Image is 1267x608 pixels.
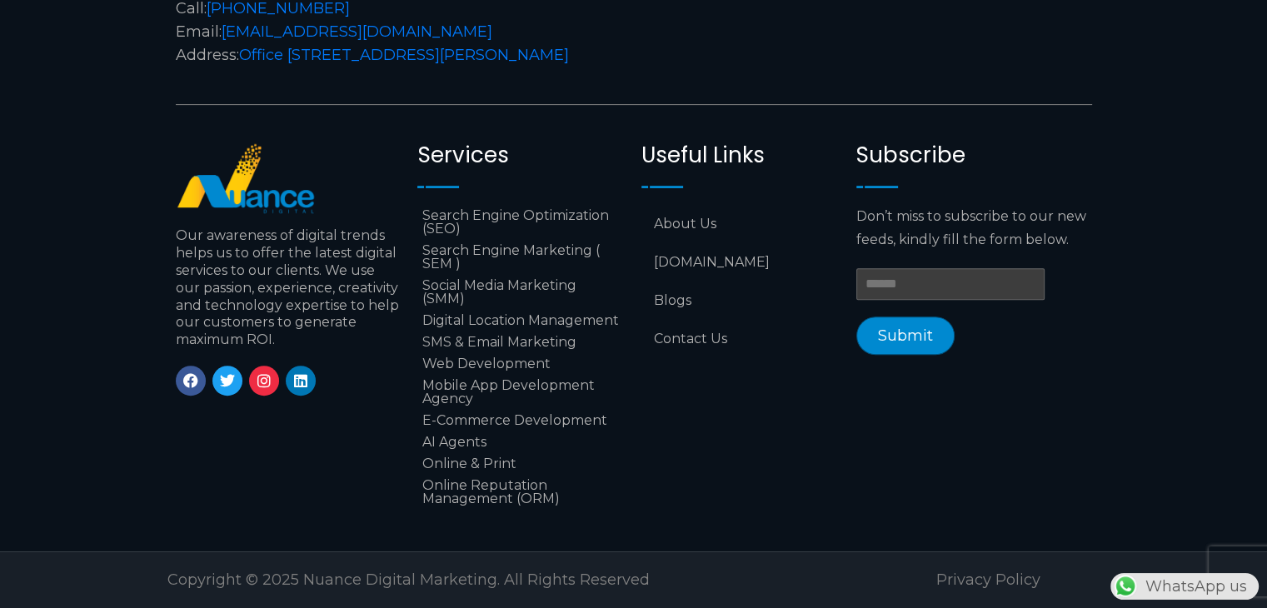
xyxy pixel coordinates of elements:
[417,240,625,275] a: Search Engine Marketing ( SEM )
[417,275,625,310] a: Social Media Marketing (SMM)
[856,316,955,355] button: Submit
[176,227,402,349] p: Our awareness of digital trends helps us to offer the latest digital services to our clients. We ...
[856,142,1091,168] h2: Subscribe
[935,571,1040,589] a: Privacy Policy
[417,205,625,240] a: Search Engine Optimization (SEO)
[417,453,625,475] a: Online & Print
[1112,573,1139,600] img: WhatsApp
[1110,573,1259,600] div: WhatsApp us
[417,353,625,375] a: Web Development
[641,142,840,168] h2: Useful Links
[417,475,625,510] a: Online Reputation Management (ORM)
[1110,577,1259,596] a: WhatsAppWhatsApp us
[222,22,492,41] a: [EMAIL_ADDRESS][DOMAIN_NAME]
[417,310,625,331] a: Digital Location Management
[417,375,625,410] a: Mobile App Development Agency
[641,282,840,320] a: Blogs
[641,243,840,282] a: [DOMAIN_NAME]
[856,205,1091,252] p: Don’t miss to subscribe to our new feeds, kindly fill the form below.
[417,410,625,431] a: E-Commerce Development
[417,142,625,168] h2: Services
[239,46,569,64] a: Office [STREET_ADDRESS][PERSON_NAME]
[641,320,840,358] a: Contact Us
[417,431,625,453] a: AI Agents
[167,571,650,589] span: Copyright © 2025 Nuance Digital Marketing. All Rights Reserved
[641,205,840,243] a: About Us
[417,331,625,353] a: SMS & Email Marketing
